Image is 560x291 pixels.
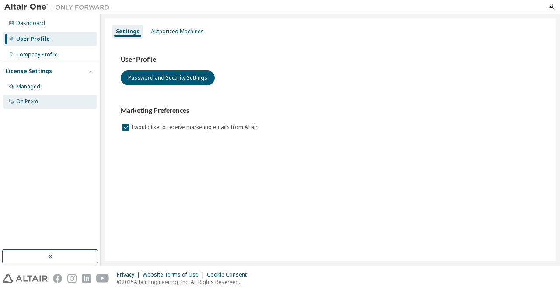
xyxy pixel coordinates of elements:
[16,83,40,90] div: Managed
[121,70,215,85] button: Password and Security Settings
[121,55,540,64] h3: User Profile
[4,3,114,11] img: Altair One
[207,271,252,278] div: Cookie Consent
[6,68,52,75] div: License Settings
[143,271,207,278] div: Website Terms of Use
[16,98,38,105] div: On Prem
[117,278,252,286] p: © 2025 Altair Engineering, Inc. All Rights Reserved.
[67,274,77,283] img: instagram.svg
[16,20,45,27] div: Dashboard
[117,271,143,278] div: Privacy
[121,106,540,115] h3: Marketing Preferences
[151,28,204,35] div: Authorized Machines
[131,122,259,133] label: I would like to receive marketing emails from Altair
[53,274,62,283] img: facebook.svg
[116,28,140,35] div: Settings
[96,274,109,283] img: youtube.svg
[16,51,58,58] div: Company Profile
[3,274,48,283] img: altair_logo.svg
[16,35,50,42] div: User Profile
[82,274,91,283] img: linkedin.svg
